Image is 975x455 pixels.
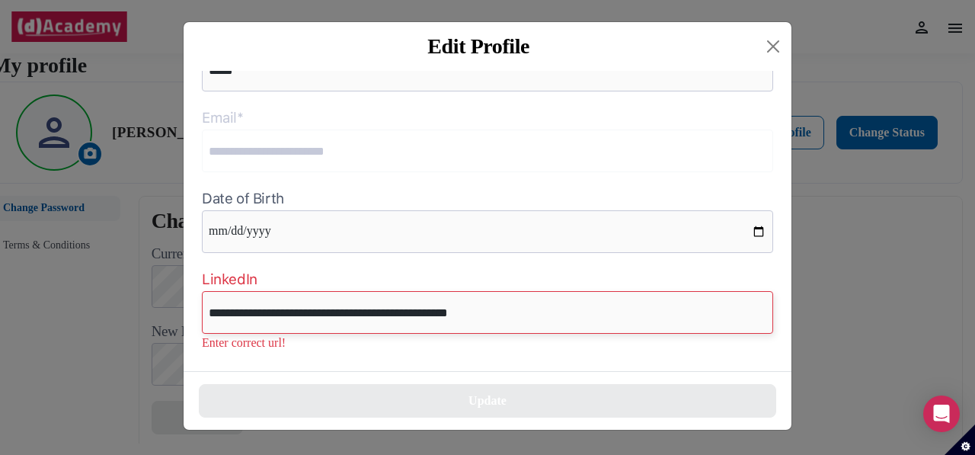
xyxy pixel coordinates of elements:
div: Edit Profile [196,34,761,59]
div: Open Intercom Messenger [923,396,960,432]
button: Set cookie preferences [945,425,975,455]
button: Close [761,34,785,59]
div: Update [468,392,507,410]
button: Update [199,384,776,418]
p: Enter correct url! [202,334,773,352]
